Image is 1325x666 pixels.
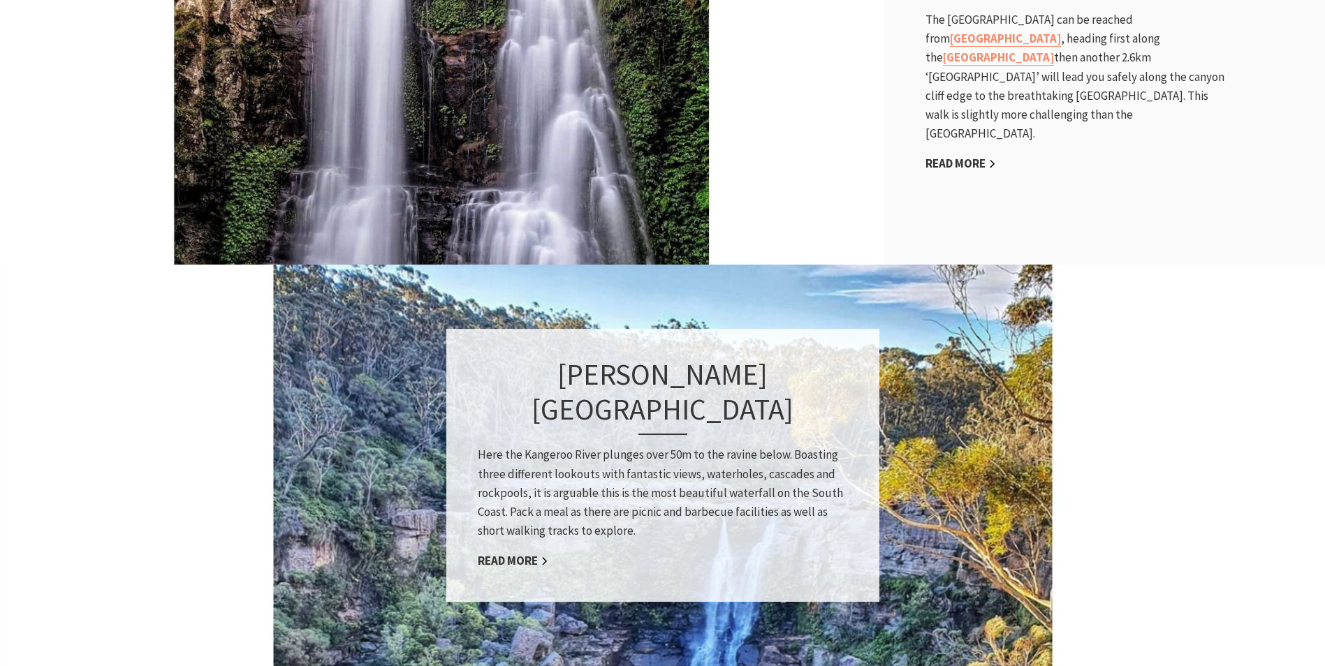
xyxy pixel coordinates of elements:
h3: [PERSON_NAME][GEOGRAPHIC_DATA] [478,357,848,436]
p: The [GEOGRAPHIC_DATA] can be reached from , heading first along the then another 2.6km ‘[GEOGRAPH... [925,10,1233,143]
a: [GEOGRAPHIC_DATA] [950,31,1061,47]
a: Read More [925,156,996,172]
a: Read More [478,553,548,569]
p: Here the Kangeroo River plunges over 50m to the ravine below. Boasting three different lookouts w... [478,445,848,540]
a: [GEOGRAPHIC_DATA] [943,50,1054,66]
